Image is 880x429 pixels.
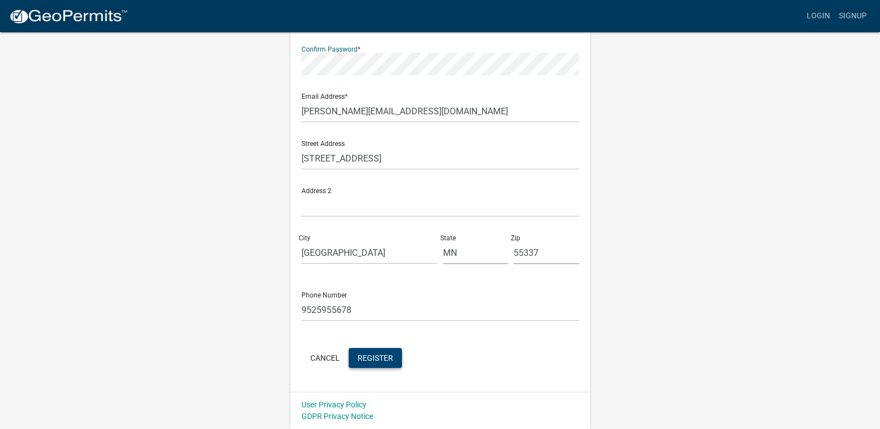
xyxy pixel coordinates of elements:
[349,348,402,368] button: Register
[802,6,834,27] a: Login
[301,412,373,421] a: GDPR Privacy Notice
[301,348,349,368] button: Cancel
[301,400,366,409] a: User Privacy Policy
[834,6,871,27] a: Signup
[358,353,393,362] span: Register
